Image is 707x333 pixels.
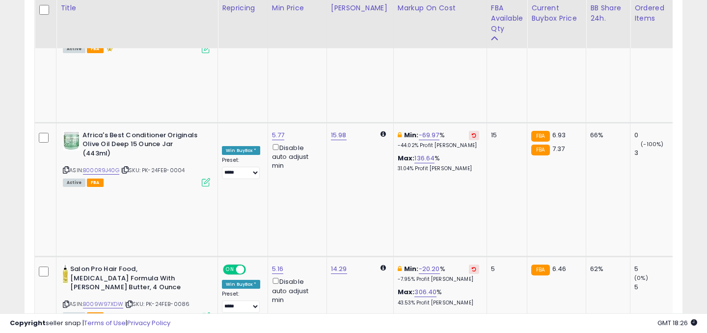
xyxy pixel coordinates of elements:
[531,3,582,24] div: Current Buybox Price
[657,318,697,328] span: 2025-09-11 18:26 GMT
[125,300,190,308] span: | SKU: PK-24FEB-0086
[398,165,479,172] p: 31.04% Profit [PERSON_NAME]
[590,131,623,140] div: 66%
[63,131,210,185] div: ASIN:
[331,264,347,274] a: 14.29
[590,3,626,24] div: BB Share 24h.
[491,131,519,140] div: 15
[272,276,319,304] div: Disable auto adjust min
[398,288,479,306] div: %
[641,140,663,148] small: (-100%)
[404,264,419,273] b: Min:
[84,318,126,328] a: Terms of Use
[398,276,479,283] p: -7.95% Profit [PERSON_NAME]
[60,3,214,13] div: Title
[82,131,202,161] b: Africa's Best Conditioner Originals Olive Oil Deep 15 Ounce Jar (443ml)
[531,145,549,155] small: FBA
[414,287,436,297] a: 306.40
[222,157,260,179] div: Preset:
[634,265,674,273] div: 5
[552,264,567,273] span: 6.46
[398,287,415,297] b: Max:
[63,312,85,321] span: All listings currently available for purchase on Amazon
[222,146,260,155] div: Win BuyBox *
[63,265,68,284] img: 31siUE81VrL._SL40_.jpg
[222,280,260,289] div: Win BuyBox *
[331,130,347,140] a: 15.98
[398,300,479,306] p: 43.53% Profit [PERSON_NAME]
[70,265,190,295] b: Salon Pro Hair Food, [MEDICAL_DATA] Formula With [PERSON_NAME] Butter, 4 Ounce
[552,130,566,140] span: 6.93
[491,3,523,34] div: FBA Available Qty
[634,3,670,24] div: Ordered Items
[398,131,479,149] div: %
[272,130,285,140] a: 5.77
[419,264,440,274] a: -20.20
[83,166,119,175] a: B000R9J40G
[245,266,260,274] span: OFF
[63,45,85,53] span: All listings currently available for purchase on Amazon
[531,265,549,275] small: FBA
[398,3,483,13] div: Markup on Cost
[63,131,80,151] img: 41acV0nWJ6L._SL40_.jpg
[224,266,236,274] span: ON
[83,300,123,308] a: B009W97XDW
[552,144,565,153] span: 7.37
[222,3,264,13] div: Repricing
[404,130,419,140] b: Min:
[634,131,674,140] div: 0
[87,312,104,321] span: FBA
[634,283,674,292] div: 5
[272,142,319,171] div: Disable auto adjust min
[590,265,623,273] div: 62%
[398,265,479,283] div: %
[87,179,104,187] span: FBA
[634,274,648,282] small: (0%)
[127,318,170,328] a: Privacy Policy
[531,131,549,142] small: FBA
[331,3,389,13] div: [PERSON_NAME]
[272,3,323,13] div: Min Price
[398,154,479,172] div: %
[63,179,85,187] span: All listings currently available for purchase on Amazon
[491,265,519,273] div: 5
[634,149,674,157] div: 3
[398,142,479,149] p: -44.02% Profit [PERSON_NAME]
[121,166,185,174] span: | SKU: PK-24FEB-0004
[419,130,439,140] a: -69.97
[10,319,170,328] div: seller snap | |
[414,153,435,163] a: 136.64
[10,318,46,328] strong: Copyright
[398,153,415,163] b: Max:
[87,45,104,53] span: FBA
[222,291,260,313] div: Preset:
[272,264,284,274] a: 5.16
